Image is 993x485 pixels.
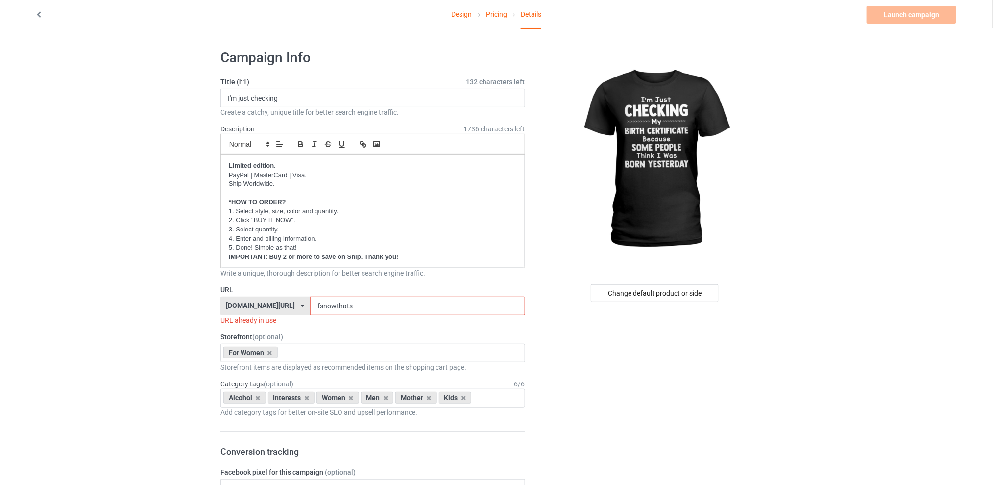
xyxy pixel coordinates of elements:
[514,379,525,389] div: 6 / 6
[220,285,525,295] label: URL
[521,0,541,29] div: Details
[229,243,517,253] p: 5. Done! Simple as that!
[464,124,525,134] span: 1736 characters left
[229,179,517,189] p: Ship Worldwide.
[264,380,293,388] span: (optional)
[361,392,394,404] div: Men
[591,284,719,302] div: Change default product or side
[220,125,255,133] label: Description
[220,77,525,87] label: Title (h1)
[229,253,398,260] strong: IMPORTANT: Buy 2 or more to save on Ship. Thank you!
[439,392,472,404] div: Kids
[220,379,293,389] label: Category tags
[226,302,295,309] div: [DOMAIN_NAME][URL]
[229,216,517,225] p: 2. Click "BUY IT NOW".
[229,198,286,205] strong: *HOW TO ORDER?
[325,468,356,476] span: (optional)
[223,347,278,358] div: For Women
[220,315,525,325] div: URL already in use
[268,392,315,404] div: Interests
[229,225,517,234] p: 3. Select quantity.
[220,107,525,117] div: Create a catchy, unique title for better search engine traffic.
[220,49,525,67] h1: Campaign Info
[486,0,507,28] a: Pricing
[220,408,525,417] div: Add category tags for better on-site SEO and upsell performance.
[223,392,266,404] div: Alcohol
[229,171,517,180] p: PayPal | MasterCard | Visa.
[252,333,283,341] span: (optional)
[220,268,525,278] div: Write a unique, thorough description for better search engine traffic.
[316,392,359,404] div: Women
[395,392,437,404] div: Mother
[220,362,525,372] div: Storefront items are displayed as recommended items on the shopping cart page.
[220,467,525,477] label: Facebook pixel for this campaign
[229,234,517,244] p: 4. Enter and billing information.
[452,0,472,28] a: Design
[466,77,525,87] span: 132 characters left
[229,162,276,169] strong: Limited edition.
[229,207,517,216] p: 1. Select style, size, color and quantity.
[220,332,525,342] label: Storefront
[220,446,525,457] h3: Conversion tracking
